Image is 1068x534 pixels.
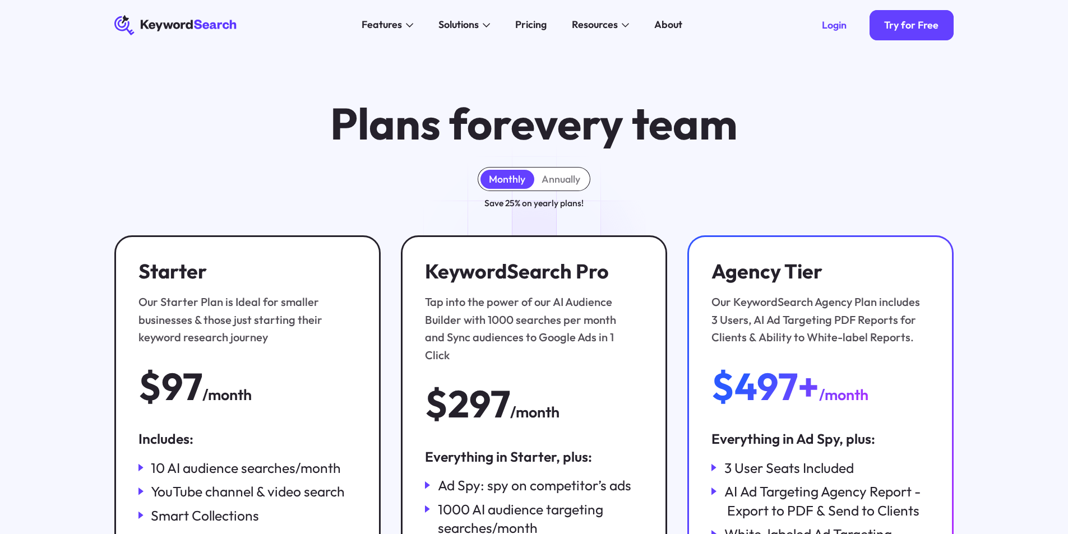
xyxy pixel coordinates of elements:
div: YouTube channel & video search [151,482,345,501]
div: 3 User Seats Included [724,458,854,477]
span: every team [511,96,738,151]
div: /month [819,383,868,407]
div: Try for Free [884,19,938,31]
div: $97 [138,366,202,406]
div: $497+ [711,366,819,406]
div: Features [362,17,402,32]
div: Our Starter Plan is Ideal for smaller businesses & those just starting their keyword research jou... [138,293,350,346]
div: Tap into the power of our AI Audience Builder with 1000 searches per month and Sync audiences to ... [425,293,636,364]
h3: KeywordSearch Pro [425,259,636,284]
h1: Plans for [330,100,738,147]
div: $297 [425,384,510,424]
h3: Starter [138,259,350,284]
h3: Agency Tier [711,259,923,284]
div: Smart Collections [151,506,259,525]
div: /month [510,401,560,424]
div: AI Ad Targeting Agency Report - Export to PDF & Send to Clients [724,482,930,519]
div: Monthly [489,173,525,185]
div: 10 AI audience searches/month [151,458,341,477]
div: Resources [572,17,618,32]
div: /month [202,383,252,407]
div: Pricing [515,17,547,32]
a: About [647,15,690,35]
a: Pricing [508,15,554,35]
div: Everything in Ad Spy, plus: [711,429,930,448]
div: Solutions [438,17,479,32]
div: Login [822,19,847,31]
div: Includes: [138,429,357,448]
div: About [654,17,682,32]
div: Our KeywordSearch Agency Plan includes 3 Users, AI Ad Targeting PDF Reports for Clients & Ability... [711,293,923,346]
div: Annually [542,173,580,185]
div: Everything in Starter, plus: [425,447,643,466]
div: Ad Spy: spy on competitor’s ads [438,476,631,495]
a: Login [807,10,862,40]
a: Try for Free [870,10,954,40]
div: Save 25% on yearly plans! [484,196,584,210]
